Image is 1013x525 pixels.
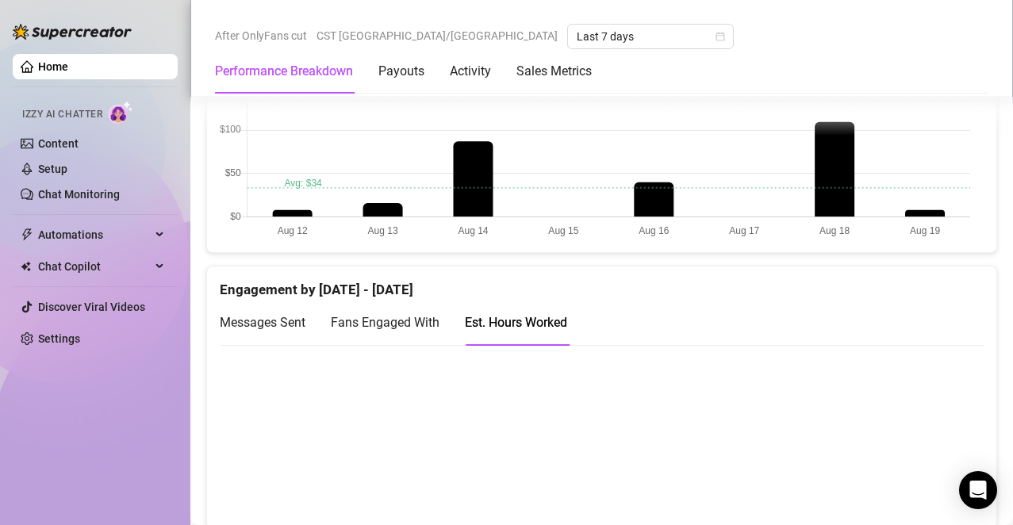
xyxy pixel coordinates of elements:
div: Payouts [378,62,424,81]
span: Izzy AI Chatter [22,107,102,122]
a: Chat Monitoring [38,188,120,201]
div: Open Intercom Messenger [959,471,997,509]
span: thunderbolt [21,228,33,241]
span: Automations [38,222,151,247]
span: Last 7 days [577,25,724,48]
span: Fans Engaged With [331,315,439,330]
div: Activity [450,62,491,81]
div: Engagement by [DATE] - [DATE] [220,266,984,301]
a: Settings [38,332,80,345]
a: Discover Viral Videos [38,301,145,313]
span: CST [GEOGRAPHIC_DATA]/[GEOGRAPHIC_DATA] [317,24,558,48]
img: logo-BBDzfeDw.svg [13,24,132,40]
div: Performance Breakdown [215,62,353,81]
div: Est. Hours Worked [465,312,567,332]
div: Sales Metrics [516,62,592,81]
span: Chat Copilot [38,254,151,279]
span: After OnlyFans cut [215,24,307,48]
img: Chat Copilot [21,261,31,272]
a: Setup [38,163,67,175]
span: calendar [716,32,725,41]
a: Home [38,60,68,73]
span: Messages Sent [220,315,305,330]
a: Content [38,137,79,150]
img: AI Chatter [109,101,133,124]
